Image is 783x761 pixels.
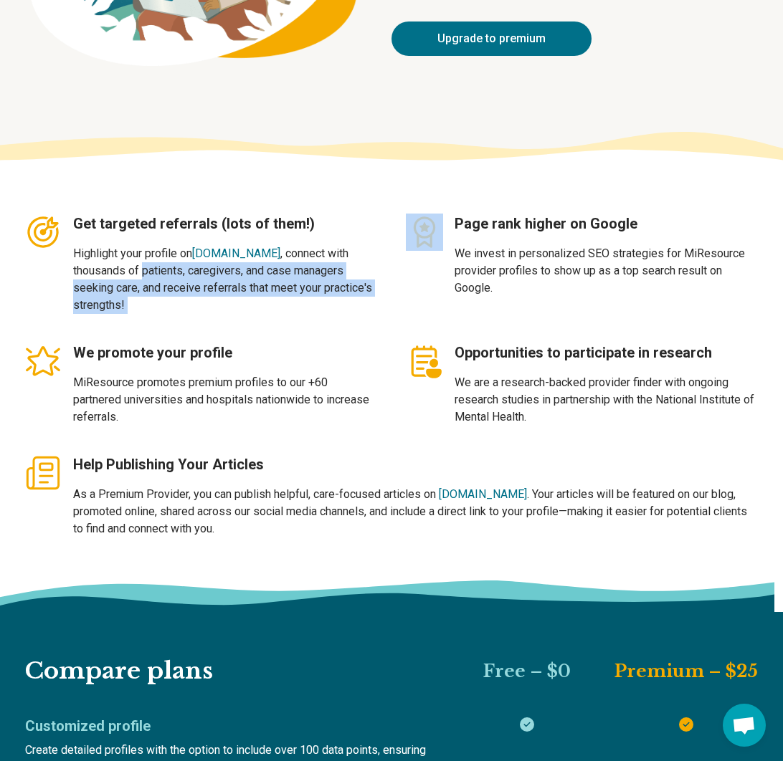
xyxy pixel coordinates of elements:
[483,661,571,681] span: Free – $0
[25,656,213,685] span: Compare plans
[73,454,759,474] h3: Help Publishing Your Articles
[455,245,759,297] p: We invest in personalized SEO strategies for MiResource provider profiles to show up as a top sea...
[455,374,759,426] p: We are a research-backed provider finder with ongoing research studies in partnership with the Na...
[73,214,377,234] h3: Get targeted referrals (lots of them!)
[73,343,377,363] h3: We promote your profile
[723,704,766,747] div: Open chat
[614,661,758,681] span: Premium – $25
[73,245,377,314] p: Highlight your profile on , connect with thousands of patients, caregivers, and case managers see...
[455,343,759,363] h3: Opportunities to participate in research
[25,716,151,736] p: Customized profile
[439,487,527,501] a: [DOMAIN_NAME]
[391,21,592,56] a: Upgrade to premium
[73,486,759,537] p: As a Premium Provider, you can publish helpful, care-focused articles on . Your articles will be ...
[192,247,280,260] a: [DOMAIN_NAME]
[455,214,759,234] h3: Page rank higher on Google
[73,374,377,426] p: MiResource promotes premium profiles to our +60 partnered universities and hospitals nationwide t...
